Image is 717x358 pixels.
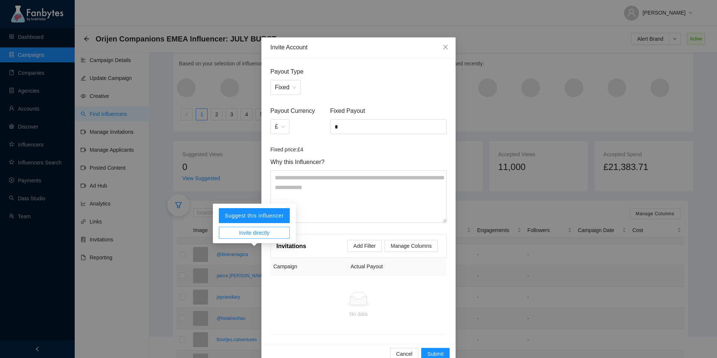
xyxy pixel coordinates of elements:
[396,350,413,358] span: Cancel
[270,258,348,275] th: Campaign
[270,106,327,115] span: Payout Currency
[270,157,447,167] span: Why this Influencer?
[391,242,432,250] span: Manage Columns
[353,242,376,250] span: Add Filter
[427,350,444,358] span: Submit
[385,240,438,252] button: Manage Columns
[330,106,447,115] span: Fixed Payout
[347,240,382,252] button: Add Filter
[273,310,444,318] div: No data
[225,213,284,219] span: Suggest this influencer
[270,67,447,76] span: Payout Type
[270,43,447,52] div: Invite Account
[275,120,285,134] span: £
[239,229,270,237] span: Invite directly
[270,145,447,154] article: Fixed price: £4
[219,227,290,239] button: Invite directly
[275,80,296,95] span: Fixed
[348,258,447,275] th: Actual Payout
[435,37,456,58] button: Close
[219,208,290,223] button: Suggest this influencer
[443,44,448,50] span: close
